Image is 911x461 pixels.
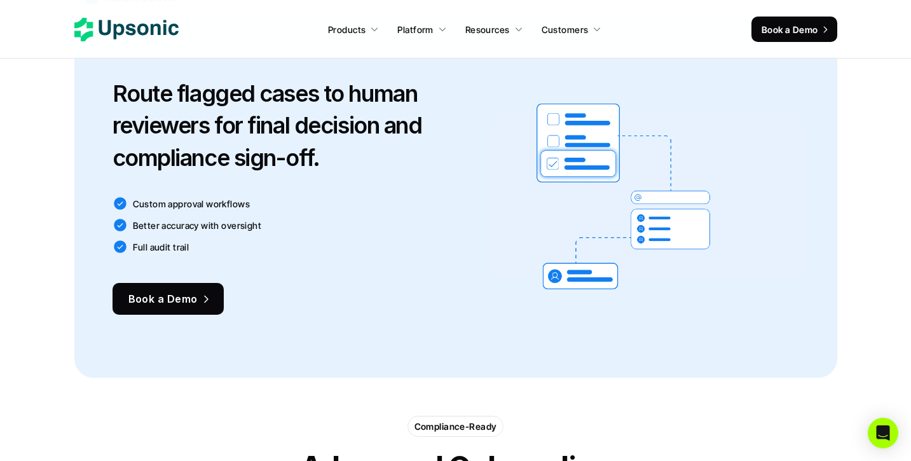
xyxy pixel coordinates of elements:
p: Compliance-Ready [414,420,497,433]
p: Better accuracy with oversight [133,219,262,232]
p: Custom approval workflows [133,197,250,210]
p: Book a Demo [128,290,198,308]
p: Book a Demo [762,23,818,36]
p: Resources [465,23,510,36]
p: Customers [542,23,589,36]
a: Book a Demo [113,283,224,315]
h3: Route flagged cases to human reviewers for final decision and compliance sign-off. [113,78,449,174]
p: Products [328,23,366,36]
p: Platform [397,23,433,36]
a: Products [320,18,387,41]
p: Full audit trail [133,240,189,254]
div: Open Intercom Messenger [868,418,898,448]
